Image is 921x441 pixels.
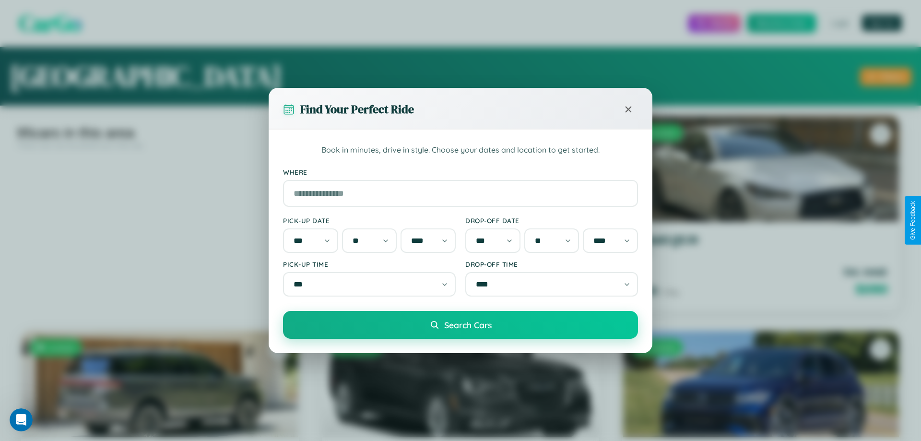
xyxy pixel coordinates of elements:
span: Search Cars [444,320,492,330]
p: Book in minutes, drive in style. Choose your dates and location to get started. [283,144,638,156]
label: Drop-off Time [465,260,638,268]
label: Drop-off Date [465,216,638,225]
label: Pick-up Date [283,216,456,225]
label: Where [283,168,638,176]
h3: Find Your Perfect Ride [300,101,414,117]
button: Search Cars [283,311,638,339]
label: Pick-up Time [283,260,456,268]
